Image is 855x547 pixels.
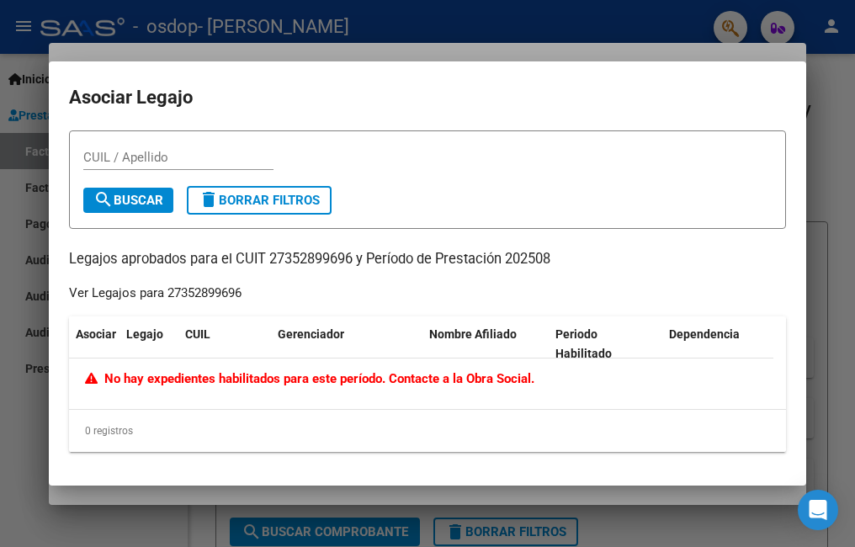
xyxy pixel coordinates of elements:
datatable-header-cell: Gerenciador [271,316,422,372]
button: Buscar [83,188,173,213]
span: Borrar Filtros [199,193,320,208]
datatable-header-cell: Nombre Afiliado [422,316,549,372]
button: Borrar Filtros [187,186,332,215]
span: Dependencia [669,327,740,341]
span: CUIL [185,327,210,341]
datatable-header-cell: CUIL [178,316,271,372]
div: 0 registros [69,410,786,452]
span: Nombre Afiliado [429,327,517,341]
mat-icon: search [93,189,114,210]
span: Legajo [126,327,163,341]
mat-icon: delete [199,189,219,210]
div: Ver Legajos para 27352899696 [69,284,242,303]
span: Gerenciador [278,327,344,341]
span: No hay expedientes habilitados para este período. Contacte a la Obra Social. [85,371,534,386]
datatable-header-cell: Periodo Habilitado [549,316,662,372]
div: Open Intercom Messenger [798,490,838,530]
datatable-header-cell: Dependencia [662,316,789,372]
h2: Asociar Legajo [69,82,786,114]
span: Periodo Habilitado [555,327,612,360]
p: Legajos aprobados para el CUIT 27352899696 y Período de Prestación 202508 [69,249,786,270]
span: Buscar [93,193,163,208]
span: Asociar [76,327,116,341]
datatable-header-cell: Asociar [69,316,119,372]
datatable-header-cell: Legajo [119,316,178,372]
